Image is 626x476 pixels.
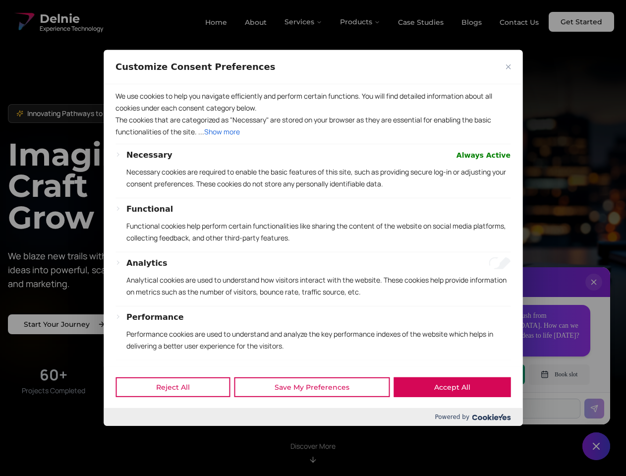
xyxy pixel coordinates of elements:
[126,203,173,215] button: Functional
[472,414,511,420] img: Cookieyes logo
[126,328,511,352] p: Performance cookies are used to understand and analyze the key performance indexes of the website...
[115,114,511,138] p: The cookies that are categorized as "Necessary" are stored on your browser as they are essential ...
[204,126,240,138] button: Show more
[115,61,275,73] span: Customize Consent Preferences
[506,64,511,69] img: Close
[104,408,522,426] div: Powered by
[126,257,168,269] button: Analytics
[394,377,511,397] button: Accept All
[456,149,511,161] span: Always Active
[115,377,230,397] button: Reject All
[489,257,511,269] input: Enable Analytics
[126,311,184,323] button: Performance
[126,274,511,298] p: Analytical cookies are used to understand how visitors interact with the website. These cookies h...
[126,166,511,190] p: Necessary cookies are required to enable the basic features of this site, such as providing secur...
[234,377,390,397] button: Save My Preferences
[126,149,172,161] button: Necessary
[115,90,511,114] p: We use cookies to help you navigate efficiently and perform certain functions. You will find deta...
[126,220,511,244] p: Functional cookies help perform certain functionalities like sharing the content of the website o...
